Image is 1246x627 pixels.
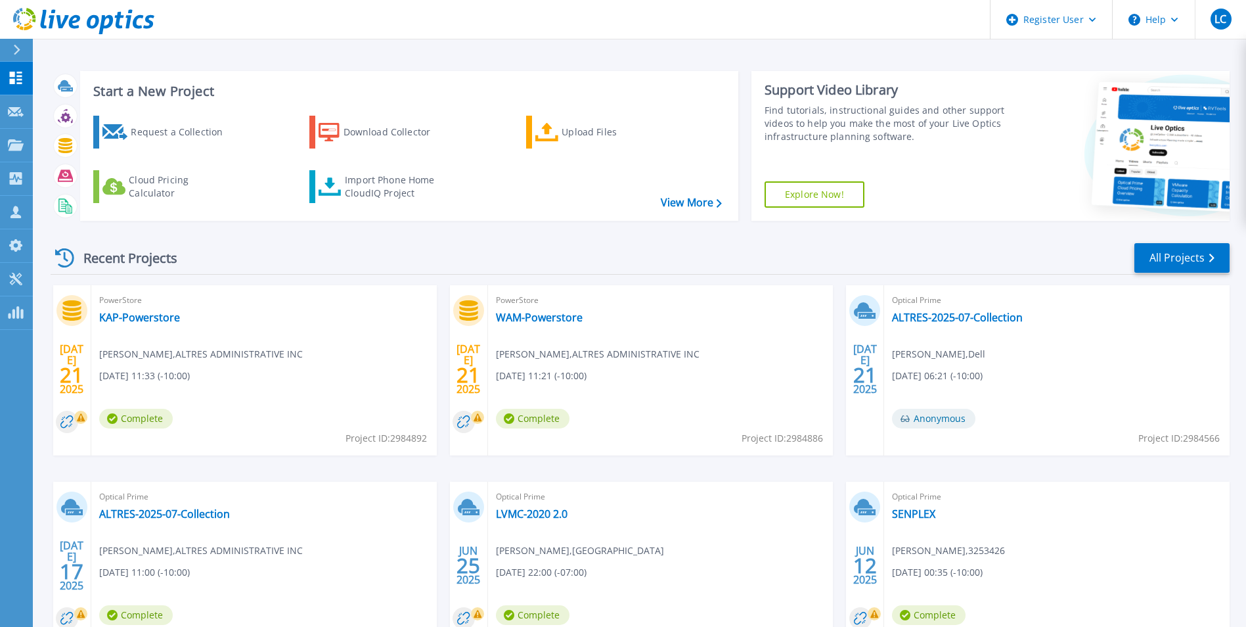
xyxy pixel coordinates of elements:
span: Anonymous [892,409,975,429]
span: Complete [892,605,966,625]
div: Find tutorials, instructional guides and other support videos to help you make the most of your L... [765,104,1008,143]
span: Complete [99,409,173,429]
span: [DATE] 00:35 (-10:00) [892,565,983,580]
div: Upload Files [562,119,667,145]
span: [PERSON_NAME] , ALTRES ADMINISTRATIVE INC [99,347,303,361]
span: PowerStore [99,293,429,308]
div: JUN 2025 [853,542,878,590]
h3: Start a New Project [93,84,721,99]
a: Upload Files [526,116,673,149]
div: Cloud Pricing Calculator [129,174,234,200]
a: WAM-Powerstore [496,311,583,324]
div: Support Video Library [765,81,1008,99]
div: Request a Collection [131,119,236,145]
span: [DATE] 22:00 (-07:00) [496,565,587,580]
span: [DATE] 11:21 (-10:00) [496,369,587,383]
div: Recent Projects [51,242,195,274]
a: View More [661,197,722,209]
span: 21 [456,369,480,381]
span: [PERSON_NAME] , ALTRES ADMINISTRATIVE INC [99,544,303,558]
span: 21 [853,369,877,381]
a: ALTRES-2025-07-Collection [892,311,1023,324]
a: KAP-Powerstore [99,311,180,324]
span: Project ID: 2984886 [742,431,823,446]
div: [DATE] 2025 [59,542,84,590]
span: Complete [496,409,569,429]
div: [DATE] 2025 [59,345,84,393]
a: Explore Now! [765,181,864,208]
span: 25 [456,560,480,571]
span: [PERSON_NAME] , [GEOGRAPHIC_DATA] [496,544,664,558]
a: ALTRES-2025-07-Collection [99,507,230,521]
div: Download Collector [344,119,449,145]
span: [PERSON_NAME] , 3253426 [892,544,1005,558]
span: 12 [853,560,877,571]
div: Import Phone Home CloudIQ Project [345,174,447,200]
div: [DATE] 2025 [456,345,481,393]
a: Request a Collection [93,116,240,149]
span: PowerStore [496,293,826,308]
a: All Projects [1134,243,1230,273]
div: JUN 2025 [456,542,481,590]
span: Optical Prime [99,490,429,504]
span: Optical Prime [892,293,1222,308]
span: Optical Prime [496,490,826,504]
span: Complete [99,605,173,625]
span: [DATE] 11:00 (-10:00) [99,565,190,580]
span: Optical Prime [892,490,1222,504]
a: Download Collector [309,116,456,149]
span: 17 [60,566,83,577]
a: Cloud Pricing Calculator [93,170,240,203]
span: LC [1214,14,1226,24]
span: 21 [60,369,83,381]
a: SENPLEX [892,507,935,521]
a: LVMC-2020 2.0 [496,507,567,521]
span: Project ID: 2984566 [1138,431,1220,446]
div: [DATE] 2025 [853,345,878,393]
span: Complete [496,605,569,625]
span: [PERSON_NAME] , Dell [892,347,985,361]
span: [DATE] 06:21 (-10:00) [892,369,983,383]
span: [DATE] 11:33 (-10:00) [99,369,190,383]
span: Project ID: 2984892 [345,431,427,446]
span: [PERSON_NAME] , ALTRES ADMINISTRATIVE INC [496,347,700,361]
